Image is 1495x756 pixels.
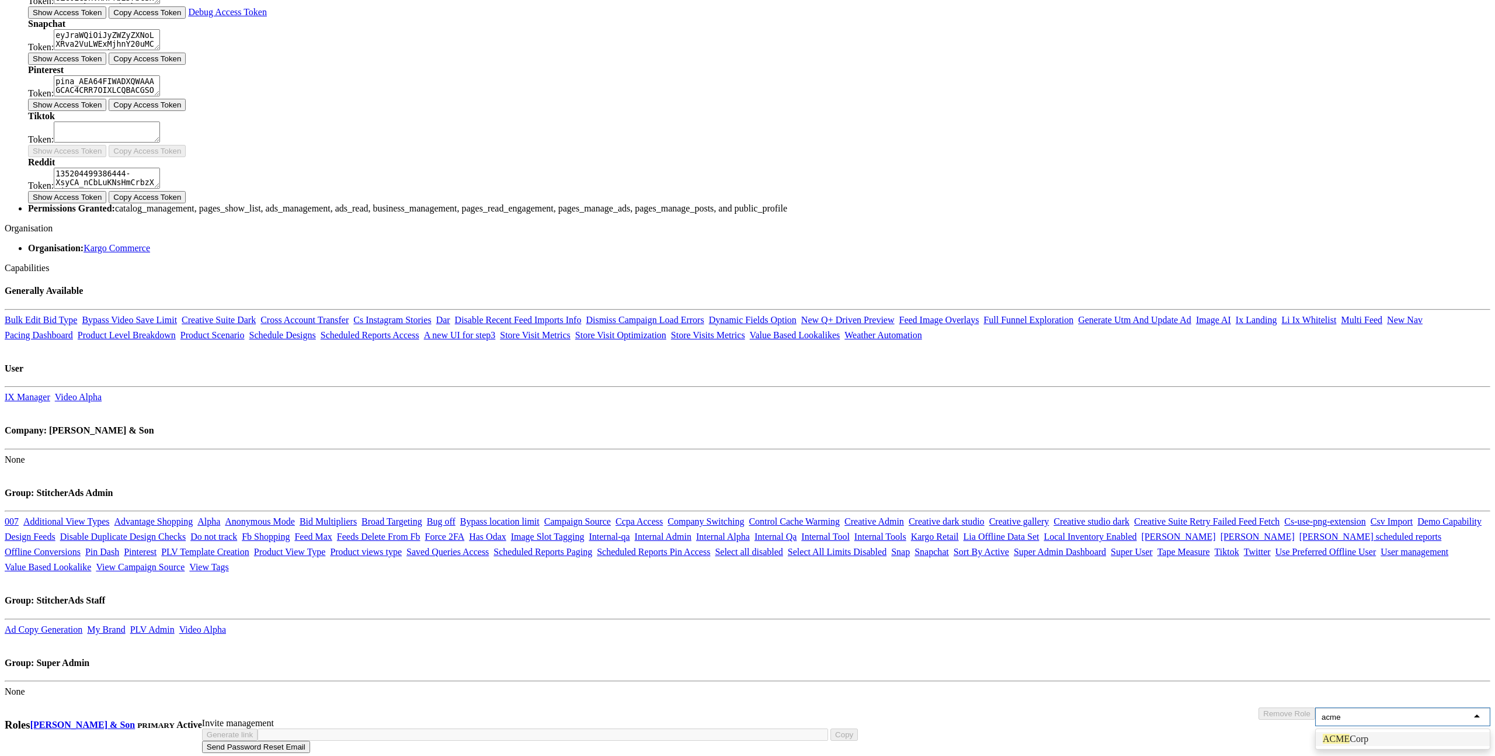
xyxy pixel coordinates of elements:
button: Generate link [202,729,258,741]
small: PRIMARY [137,721,175,730]
a: IX Manager [5,392,50,402]
a: Internal Alpha [696,532,750,542]
a: Dynamic Fields Option [709,315,797,325]
a: Campaign Source [544,516,611,526]
a: PLV Template Creation [161,547,249,557]
button: Copy [830,729,858,741]
h4: Company: [PERSON_NAME] & Son [5,425,1490,436]
a: Snapchat [915,547,949,557]
a: Scheduled Reports Access [321,330,419,340]
a: Kargo Retail [911,532,959,542]
a: Product View Type [254,547,326,557]
a: Dar [436,315,450,325]
a: Control Cache Warming [749,516,840,526]
b: Reddit [28,157,55,167]
button: Show Access Token [28,6,106,19]
a: Additional View Types [23,516,110,526]
a: Creative gallery [989,516,1049,526]
a: New Q+ Driven Preview [801,315,895,325]
a: Select all disabled [715,547,783,557]
a: Debug Access Token [188,7,267,17]
a: Has Odax [469,532,506,542]
a: Video Alpha [179,625,226,634]
span: Active [176,720,202,730]
a: Alpha [197,516,220,526]
a: Kargo Commerce [84,243,150,253]
a: Disable Recent Feed Imports Info [455,315,582,325]
a: Feed Image Overlays [899,315,979,325]
a: Store Visits Metrics [671,330,745,340]
a: Li Ix Whitelist [1282,315,1337,325]
span: ACME [1323,734,1350,744]
a: [PERSON_NAME] & Son [30,720,135,730]
a: Sort By Active [954,547,1009,557]
a: Pacing Dashboard [5,330,73,340]
a: New Nav [1387,315,1423,325]
input: Add user to company... [1322,713,1345,722]
a: Schedule Designs [249,330,316,340]
a: Offline Conversions [5,547,81,557]
a: Value Based Lookalike [5,562,91,572]
a: Internal Tool [801,532,850,542]
button: Copy Access Token [109,145,186,157]
a: Snap [891,547,910,557]
a: Ix Landing [1236,315,1277,325]
button: Copy Access Token [109,191,186,203]
a: Creative Suite Retry Failed Feed Fetch [1134,516,1280,526]
a: Force 2FA [425,532,464,542]
a: Broad Targeting [361,516,422,526]
b: Snapchat [28,19,65,29]
a: Ccpa Access [616,516,663,526]
a: Product views type [330,547,402,557]
textarea: pina_AEA64FIWADXQWAAAGCAC4CRR7OIXLCQBACGSOFQ272E35LQSL37P65GQXS6PYJTIC3XEQ3JV4LUGGNGPKD52F5ZU5KS2... [54,75,160,96]
a: Store Visit Optimization [575,330,666,340]
b: Pinterest [28,65,64,75]
a: Advantage Shopping [114,516,193,526]
div: Corp [1316,732,1490,746]
a: Internal Admin [635,532,691,542]
a: Bypass location limit [460,516,540,526]
a: Product Level Breakdown [78,330,176,340]
a: Full Funnel Exploration [983,315,1073,325]
a: Bug off [427,516,456,526]
h4: Generally Available [5,286,1490,296]
a: Creative Admin [844,516,904,526]
div: None [5,455,1490,465]
a: Super User [1111,547,1153,557]
b: Permissions Granted: [28,203,115,213]
a: Value Based Lookalikes [750,330,840,340]
a: A new UI for step3 [424,330,496,340]
a: Bulk Edit Bid Type [5,315,77,325]
button: Remove Role [1258,708,1315,720]
a: Use Preferred Offline User [1275,547,1376,557]
a: Store Visit Metrics [500,330,571,340]
a: Creative Suite Dark [182,315,256,325]
button: Copy Access Token [109,6,186,19]
a: [PERSON_NAME] scheduled reports [1299,532,1442,542]
h3: Roles [5,719,30,731]
b: Organisation: [28,243,84,253]
a: Feeds Delete From Fb [337,532,420,542]
a: Dismiss Campaign Load Errors [586,315,704,325]
button: Show Access Token [28,145,106,157]
a: [PERSON_NAME] [1221,532,1295,542]
h4: User [5,363,1490,374]
a: Disable Duplicate Design Checks [60,532,186,542]
a: Fb Shopping [242,532,290,542]
a: Product Scenario [180,330,245,340]
a: Bid Multipliers [300,516,357,526]
button: Copy Access Token [109,53,186,65]
a: Internal-qa [589,532,630,542]
a: Tiktok [1215,547,1239,557]
textarea: 135204499386444-XsyCA_nCbLuKNsHmCrbzXPiW60uQHQ [54,168,160,189]
button: Send Password Reset Email [202,741,310,753]
a: Csv Import [1371,516,1413,526]
a: Bypass Video Save Limit [82,315,177,325]
a: My Brand [87,625,125,634]
a: Anonymous Mode [225,516,295,526]
div: Token: [28,75,1490,99]
a: Local Inventory Enabled [1044,532,1136,542]
a: Select All Limits Disabled [788,547,886,557]
a: Twitter [1244,547,1271,557]
a: Creative studio dark [1054,516,1129,526]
